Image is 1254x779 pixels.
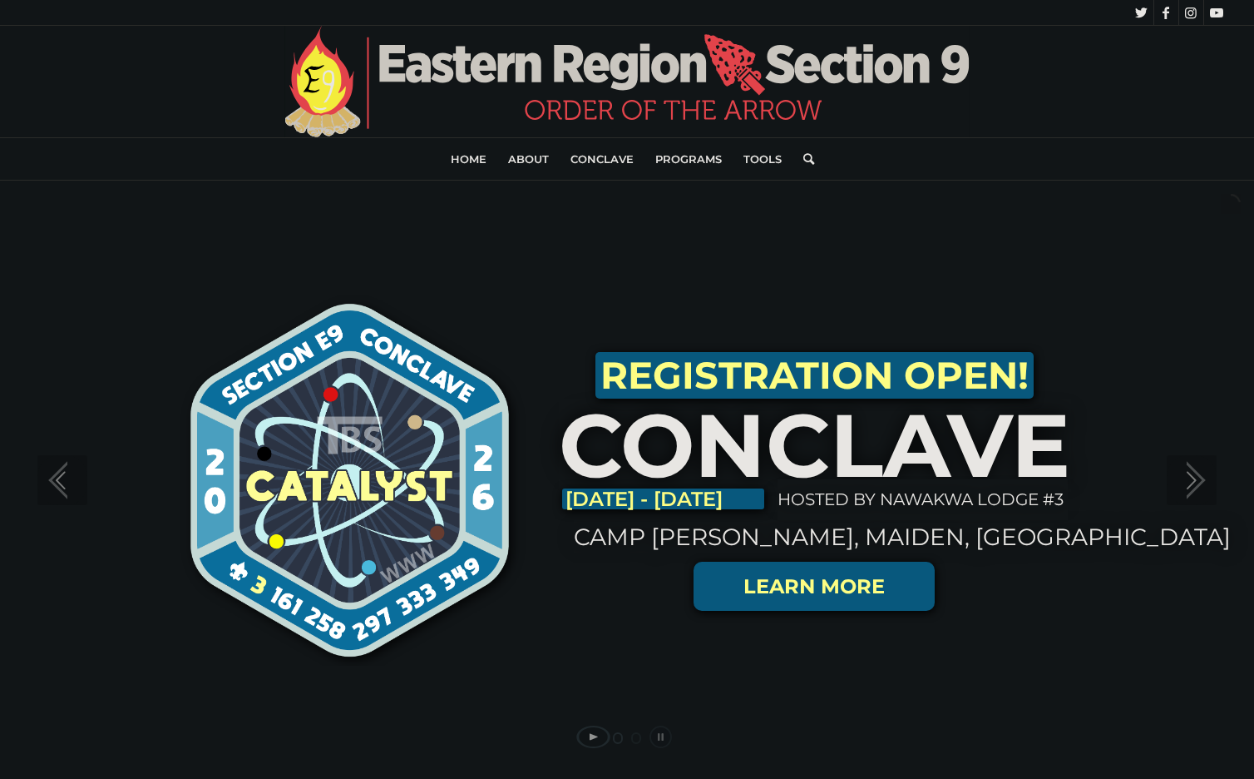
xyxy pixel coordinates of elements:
[631,732,641,744] a: jump to slide 2
[1167,455,1217,505] a: jump to the next slide
[440,138,497,180] a: Home
[792,138,814,180] a: Search
[733,138,792,180] a: Tools
[497,138,560,180] a: About
[562,489,764,509] p: [DATE] - [DATE]
[655,152,722,166] span: Programs
[576,726,610,748] a: start slideshow
[778,479,1068,520] p: HOSTED BY NAWAKWA LODGE #3
[574,520,1054,553] p: CAMP [PERSON_NAME], MAIDEN, [GEOGRAPHIC_DATA]
[560,138,644,180] a: Conclave
[559,399,1071,492] h1: CONCLAVE
[644,138,733,180] a: Programs
[613,732,623,744] a: jump to slide 1
[451,152,486,166] span: Home
[649,726,672,748] a: stop slideshow
[37,455,87,505] a: jump to the previous slide
[508,152,549,166] span: About
[595,352,1034,399] h2: REGISTRATION OPEN!
[743,152,782,166] span: Tools
[570,152,634,166] span: Conclave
